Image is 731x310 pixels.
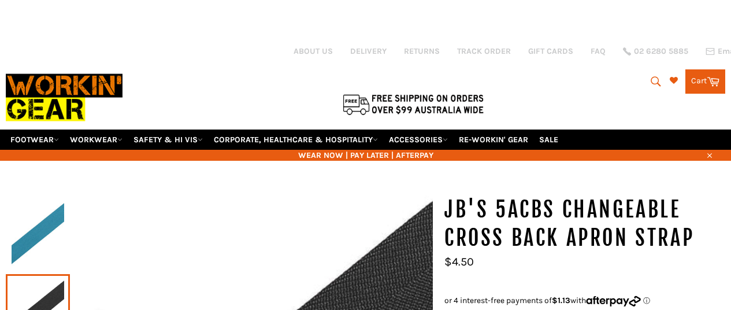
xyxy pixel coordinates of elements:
a: RE-WORKIN' GEAR [454,130,533,150]
a: 02 6280 5885 [623,47,688,56]
a: ABOUT US [294,46,333,57]
img: Flat $9.95 shipping Australia wide [341,92,485,116]
a: RETURNS [404,46,440,57]
a: ACCESSORIES [384,130,452,150]
a: WORKWEAR [65,130,127,150]
span: 02 6280 5885 [634,47,688,56]
a: GIFT CARDS [528,46,573,57]
a: FAQ [591,46,606,57]
a: Cart [685,69,725,94]
a: SALE [535,130,563,150]
a: CORPORATE, HEALTHCARE & HOSPITALITY [209,130,383,150]
span: $4.50 [444,255,474,268]
img: JB'S 5ACBS Changeable Cross Back Apron Strap - Workin' Gear [12,202,64,266]
a: TRACK ORDER [457,46,511,57]
span: WEAR NOW | PAY LATER | AFTERPAY [6,150,725,161]
a: FOOTWEAR [6,130,64,150]
h1: JB'S 5ACBS Changeable Cross Back Apron Strap [444,195,725,253]
a: DELIVERY [350,46,387,57]
a: SAFETY & HI VIS [129,130,207,150]
img: Workin Gear leaders in Workwear, Safety Boots, PPE, Uniforms. Australia's No.1 in Workwear [6,66,123,129]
